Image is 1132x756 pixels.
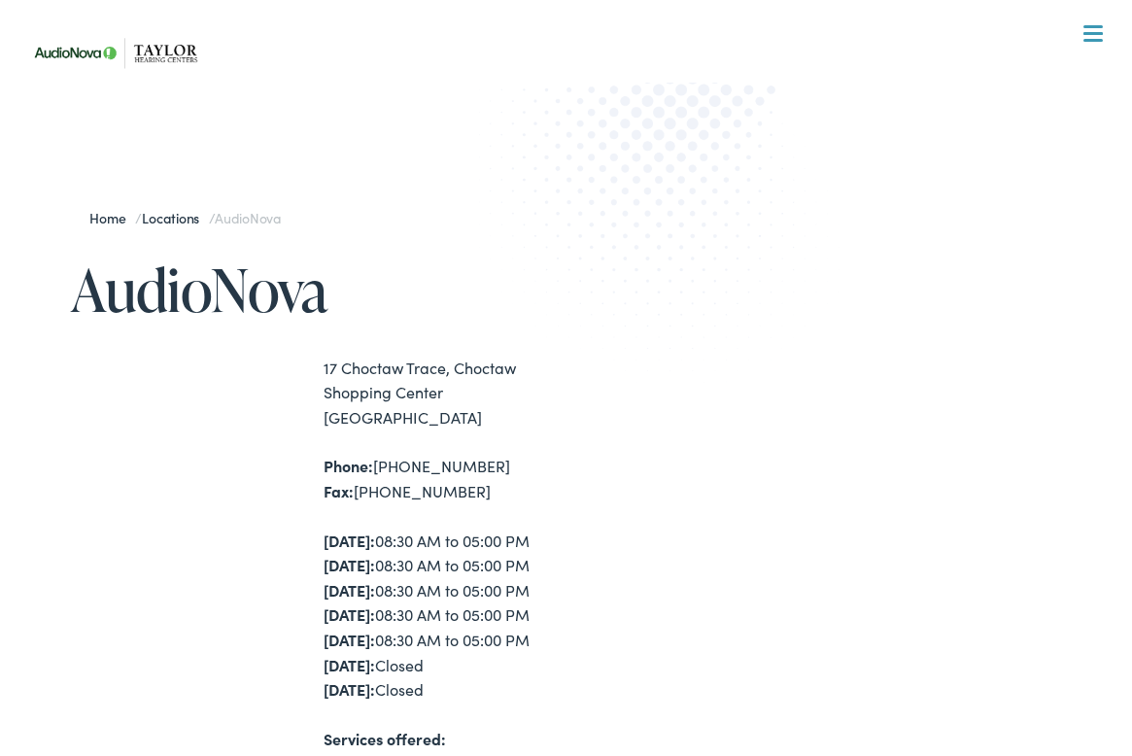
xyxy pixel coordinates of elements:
[324,629,375,650] strong: [DATE]:
[71,258,566,322] h1: AudioNova
[215,208,281,227] span: AudioNova
[324,728,446,749] strong: Services offered:
[324,356,566,430] div: 17 Choctaw Trace, Choctaw Shopping Center [GEOGRAPHIC_DATA]
[37,78,1109,138] a: What We Offer
[324,455,373,476] strong: Phone:
[142,208,209,227] a: Locations
[324,678,375,700] strong: [DATE]:
[324,530,375,551] strong: [DATE]:
[324,454,566,503] div: [PHONE_NUMBER] [PHONE_NUMBER]
[324,480,354,501] strong: Fax:
[324,603,375,625] strong: [DATE]:
[324,554,375,575] strong: [DATE]:
[324,579,375,601] strong: [DATE]:
[324,654,375,675] strong: [DATE]:
[89,208,281,227] span: / /
[324,529,566,703] div: 08:30 AM to 05:00 PM 08:30 AM to 05:00 PM 08:30 AM to 05:00 PM 08:30 AM to 05:00 PM 08:30 AM to 0...
[89,208,135,227] a: Home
